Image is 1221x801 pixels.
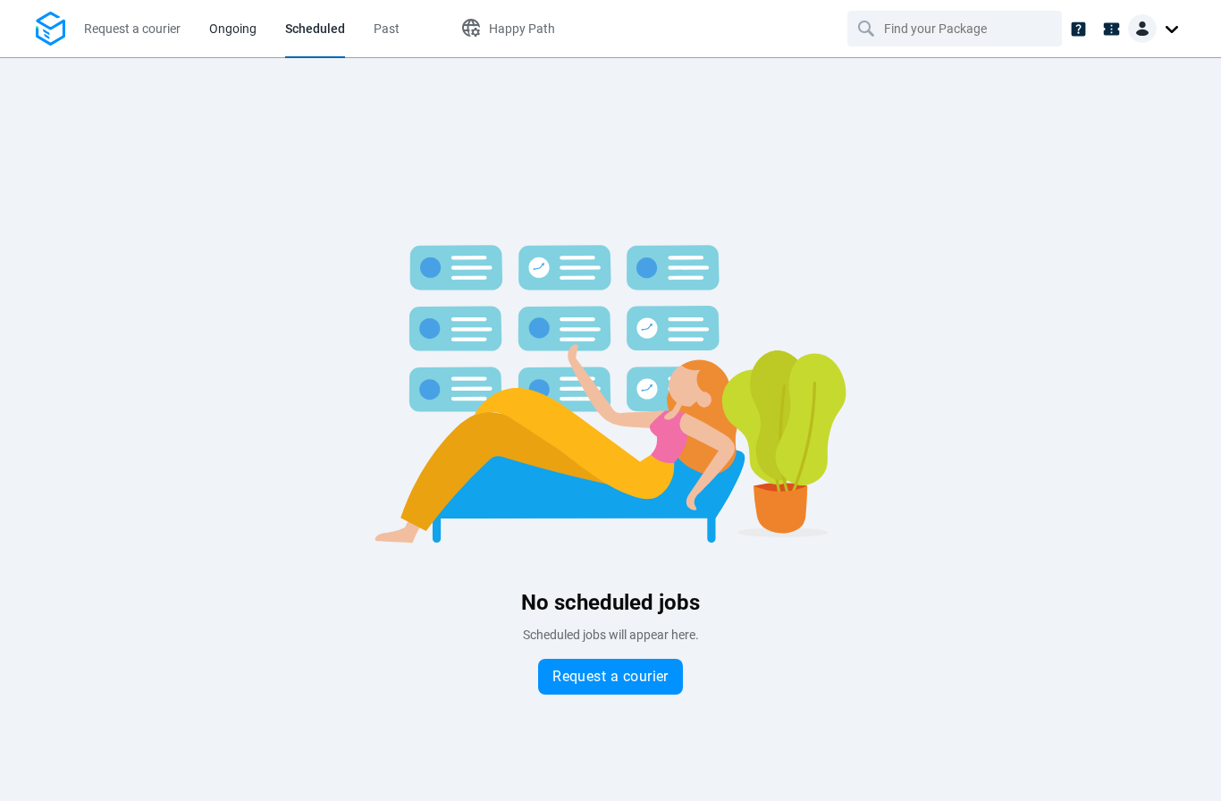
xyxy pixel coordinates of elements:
[538,659,683,695] button: Request a courier
[285,21,345,36] span: Scheduled
[374,21,400,36] span: Past
[209,21,257,36] span: Ongoing
[84,21,181,36] span: Request a courier
[523,628,699,642] span: Scheduled jobs will appear here.
[342,164,879,567] img: Blank slate
[489,21,555,36] span: Happy Path
[1128,14,1157,43] img: Client
[521,590,700,615] span: No scheduled jobs
[884,12,1029,46] input: Find your Package
[552,670,669,684] span: Request a courier
[36,12,65,46] img: Logo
